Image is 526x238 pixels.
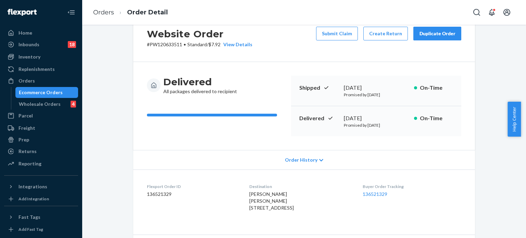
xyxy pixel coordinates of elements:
[18,29,32,36] div: Home
[363,191,387,197] a: 136521329
[4,123,78,134] a: Freight
[18,226,43,232] div: Add Fast Tag
[249,191,294,211] span: [PERSON_NAME] [PERSON_NAME] [STREET_ADDRESS]
[8,9,37,16] img: Flexport logo
[163,76,237,88] h3: Delivered
[18,53,40,60] div: Inventory
[4,212,78,223] button: Fast Tags
[184,41,186,47] span: •
[18,41,39,48] div: Inbounds
[88,2,173,23] ol: breadcrumbs
[18,66,55,73] div: Replenishments
[18,160,41,167] div: Reporting
[249,184,351,189] dt: Destination
[363,27,408,40] button: Create Return
[18,77,35,84] div: Orders
[15,87,78,98] a: Ecommerce Orders
[147,41,252,48] p: # PW120633511 / $7.92
[413,27,461,40] button: Duplicate Order
[68,41,76,48] div: 18
[4,110,78,121] a: Parcel
[18,148,37,155] div: Returns
[93,9,114,16] a: Orders
[4,134,78,145] a: Prep
[285,156,317,163] span: Order History
[18,196,49,202] div: Add Integration
[19,89,63,96] div: Ecommerce Orders
[64,5,78,19] button: Close Navigation
[221,41,252,48] button: View Details
[163,76,237,95] div: All packages delivered to recipient
[18,183,47,190] div: Integrations
[147,191,238,198] dd: 136521329
[147,184,238,189] dt: Flexport Order ID
[18,136,29,143] div: Prep
[299,114,338,122] p: Delivered
[4,64,78,75] a: Replenishments
[4,75,78,86] a: Orders
[18,214,40,221] div: Fast Tags
[420,84,453,92] p: On-Time
[485,5,499,19] button: Open notifications
[363,184,461,189] dt: Buyer Order Tracking
[344,114,409,122] div: [DATE]
[4,27,78,38] a: Home
[4,181,78,192] button: Integrations
[4,225,78,234] a: Add Fast Tag
[508,102,521,137] button: Help Center
[344,92,409,98] p: Promised by [DATE]
[71,101,76,108] div: 4
[187,41,207,47] span: Standard
[4,146,78,157] a: Returns
[299,84,338,92] p: Shipped
[4,195,78,203] a: Add Integration
[19,101,61,108] div: Wholesale Orders
[344,84,409,92] div: [DATE]
[4,51,78,62] a: Inventory
[147,27,252,41] h2: Website Order
[18,112,33,119] div: Parcel
[4,158,78,169] a: Reporting
[500,5,514,19] button: Open account menu
[316,27,358,40] button: Submit Claim
[127,9,168,16] a: Order Detail
[15,99,78,110] a: Wholesale Orders4
[470,5,484,19] button: Open Search Box
[18,125,35,131] div: Freight
[344,122,409,128] p: Promised by [DATE]
[419,30,455,37] div: Duplicate Order
[420,114,453,122] p: On-Time
[4,39,78,50] a: Inbounds18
